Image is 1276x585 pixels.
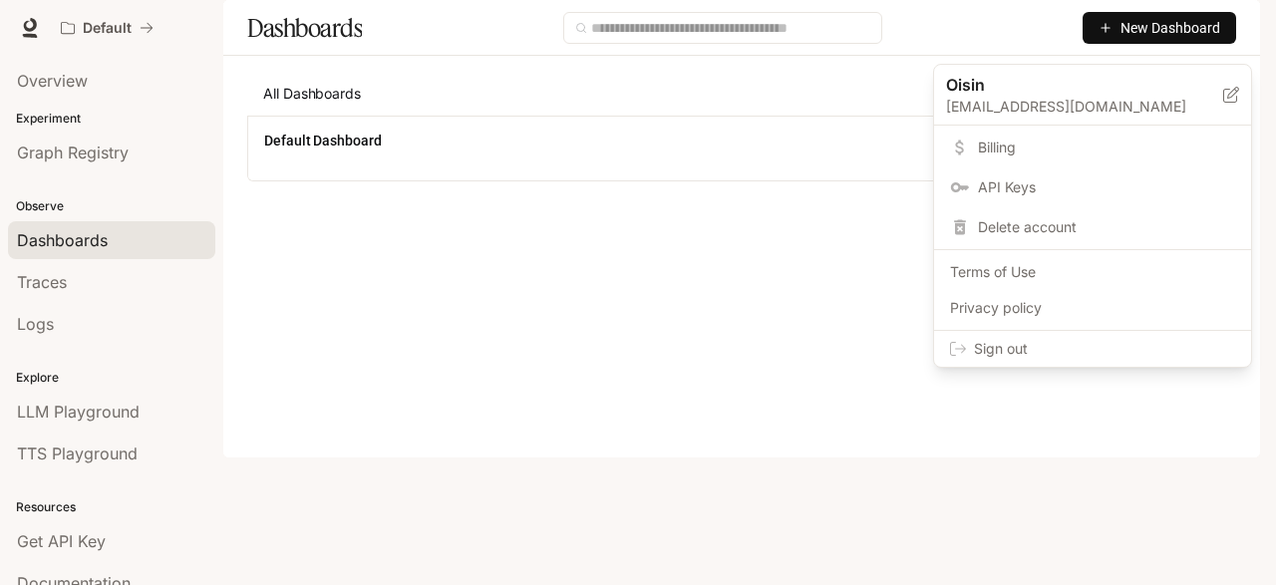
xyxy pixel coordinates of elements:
[974,339,1235,359] span: Sign out
[978,177,1235,197] span: API Keys
[938,169,1247,205] a: API Keys
[938,130,1247,165] a: Billing
[946,73,1191,97] p: Oisin
[950,298,1235,318] span: Privacy policy
[938,290,1247,326] a: Privacy policy
[978,138,1235,157] span: Billing
[938,209,1247,245] div: Delete account
[934,65,1251,126] div: Oisin[EMAIL_ADDRESS][DOMAIN_NAME]
[978,217,1235,237] span: Delete account
[934,331,1251,367] div: Sign out
[938,254,1247,290] a: Terms of Use
[946,97,1223,117] p: [EMAIL_ADDRESS][DOMAIN_NAME]
[950,262,1235,282] span: Terms of Use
